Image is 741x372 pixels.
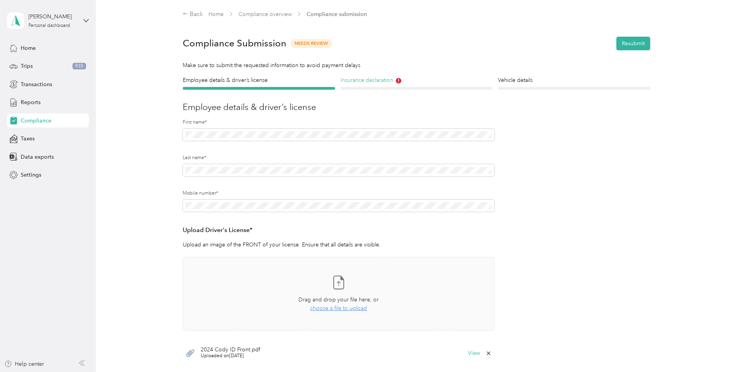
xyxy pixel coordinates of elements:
[183,38,286,49] h1: Compliance Submission
[183,154,494,161] label: Last name*
[183,76,335,84] h4: Employee details & driver’s license
[4,360,44,368] button: Help center
[183,101,650,113] h3: Employee details & driver’s license
[201,347,260,353] span: 2024 Cody ID Front.pdf
[183,119,494,126] label: First name*
[72,63,86,70] span: 935
[21,98,41,106] span: Reports
[21,62,33,70] span: Trips
[183,10,203,19] div: Back
[298,296,379,303] span: Drag and drop your file here, or
[21,171,41,179] span: Settings
[183,225,494,235] h3: Upload Driver's License*
[21,135,35,143] span: Taxes
[307,10,367,18] span: Compliance submission
[183,257,494,330] span: Drag and drop your file here, orchoose a file to upload
[341,76,493,84] h4: Insurance declaration
[468,351,480,356] button: View
[291,39,332,48] span: Needs Review
[21,44,36,52] span: Home
[616,37,650,50] button: Resubmit
[28,12,77,21] div: [PERSON_NAME]
[208,11,224,18] a: Home
[21,117,51,125] span: Compliance
[310,305,367,312] span: choose a file to upload
[21,80,52,89] span: Transactions
[183,190,494,197] label: Mobile number*
[238,11,292,18] a: Compliance overview
[183,241,494,249] p: Upload an image of the FRONT of your license. Ensure that all details are visible.
[697,328,741,372] iframe: Everlance-gr Chat Button Frame
[21,153,54,161] span: Data exports
[498,76,650,84] h4: Vehicle details
[28,23,70,28] div: Personal dashboard
[183,61,650,69] div: Make sure to submit the requested information to avoid payment delays
[201,353,260,360] span: Uploaded on [DATE]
